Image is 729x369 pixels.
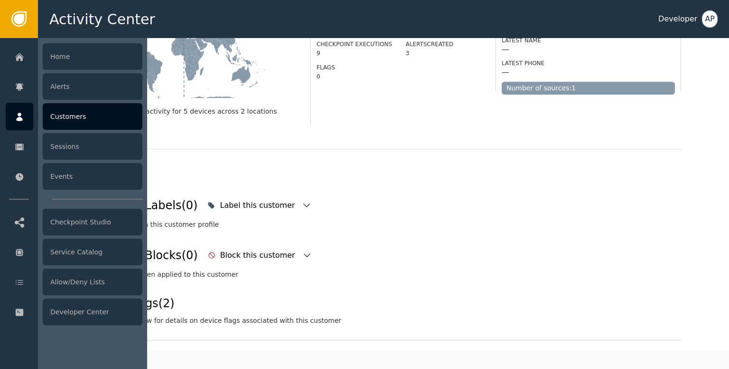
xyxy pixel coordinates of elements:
[702,10,718,28] button: AP
[86,270,681,280] div: No blocks have been applied to this customer
[6,238,142,266] a: Service Catalog
[502,82,675,95] div: Number of sources: 1
[49,9,155,30] span: Activity Center
[317,64,335,71] label: Flags
[502,45,509,54] div: —
[92,107,305,117] div: Showing recent activity for 5 devices across 2 locations
[43,43,142,70] div: Home
[317,72,392,81] div: 0
[6,268,142,296] a: Allow/Deny Lists
[658,13,697,25] div: Developer
[43,209,142,235] div: Checkpoint Studio
[206,245,314,266] button: Block this customer
[220,200,297,211] div: Label this customer
[43,299,142,325] div: Developer Center
[6,43,142,70] a: Home
[86,220,681,230] div: No labels found on this customer profile
[502,59,675,68] div: Latest Phone
[86,295,341,312] div: Device Flags (2)
[6,103,142,130] a: Customers
[6,208,142,236] a: Checkpoint Studio
[86,316,341,326] div: See the table below for details on device flags associated with this customer
[6,73,142,100] a: Alerts
[6,298,142,326] a: Developer Center
[317,41,392,48] label: Checkpoint Executions
[6,163,142,190] a: Events
[43,239,142,265] div: Service Catalog
[6,133,142,160] a: Sessions
[502,68,509,77] div: —
[43,269,142,295] div: Allow/Deny Lists
[406,49,490,58] div: 3
[43,73,142,100] div: Alerts
[43,133,142,160] div: Sessions
[502,36,675,45] div: Latest Name
[317,49,392,58] div: 9
[406,41,454,48] label: Alerts Created
[220,250,298,261] div: Block this customer
[43,103,142,130] div: Customers
[43,163,142,190] div: Events
[205,195,314,216] button: Label this customer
